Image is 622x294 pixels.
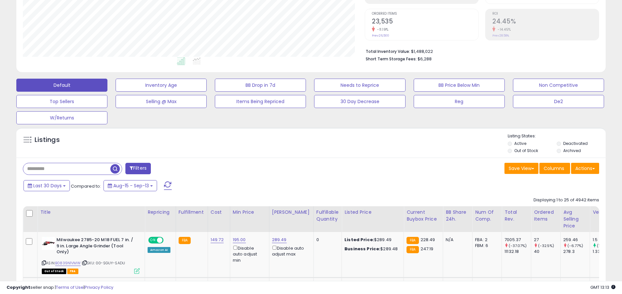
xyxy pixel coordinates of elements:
small: (12.78%) [597,243,612,248]
div: 1.33 [593,249,619,255]
button: Default [16,79,107,92]
div: FBM: 6 [475,243,497,249]
button: BB Price Below Min [414,79,505,92]
div: N/A [446,237,467,243]
div: Avg Selling Price [563,209,587,229]
button: Top Sellers [16,95,107,108]
div: 7005.37 [504,237,531,243]
div: Disable auto adjust max [272,244,309,257]
small: Prev: 28.58% [492,34,509,38]
span: ROI [492,12,599,16]
button: Items Being Repriced [215,95,306,108]
b: Milwaukee 2785-20 M18 FUEL 7 in. / 9 in. Large Angle Grinder (Tool Only) [56,237,136,257]
div: Num of Comp. [475,209,499,223]
div: Fulfillment [179,209,205,216]
div: 1.5 [593,237,619,243]
label: Deactivated [563,141,588,146]
b: Business Price: [344,246,380,252]
div: 278.3 [563,249,590,255]
h2: 23,535 [372,18,478,26]
label: Active [514,141,526,146]
small: FBA [407,246,419,253]
h5: Listings [35,135,60,145]
label: Archived [563,148,581,153]
span: $6,288 [418,56,432,62]
button: Columns [539,163,570,174]
button: Actions [571,163,599,174]
a: B0839N1VMW [55,260,81,266]
span: All listings that are currently out of stock and unavailable for purchase on Amazon [42,269,66,274]
span: Ordered Items [372,12,478,16]
span: 2025-10-14 13:13 GMT [590,284,615,290]
button: Non Competitive [513,79,604,92]
p: Listing States: [508,133,606,139]
small: -11.19% [375,27,389,32]
a: 289.49 [272,237,287,243]
small: (-32.5%) [538,243,554,248]
div: Listed Price [344,209,401,216]
span: FBA [67,269,78,274]
button: Reg [414,95,505,108]
div: seller snap | | [7,285,113,291]
button: Inventory Age [116,79,207,92]
div: Total Rev. [504,209,528,223]
div: Min Price [233,209,266,216]
h2: 24.45% [492,18,599,26]
button: 30 Day Decrease [314,95,405,108]
div: Velocity [593,209,616,216]
button: Needs to Reprice [314,79,405,92]
button: Selling @ Max [116,95,207,108]
div: Disable auto adjust min [233,244,264,263]
b: Short Term Storage Fees: [366,56,417,62]
li: $1,488,022 [366,47,594,55]
small: Prev: 26,500 [372,34,389,38]
div: 40 [534,249,560,255]
button: Filters [125,163,151,174]
b: Listed Price: [344,237,374,243]
small: -14.45% [495,27,511,32]
div: $289.48 [344,246,399,252]
b: Total Inventory Value: [366,49,410,54]
div: BB Share 24h. [446,209,470,223]
div: FBA: 2 [475,237,497,243]
button: Save View [504,163,538,174]
button: De2 [513,95,604,108]
small: FBA [407,237,419,244]
div: Ordered Items [534,209,558,223]
a: 195.00 [233,237,246,243]
div: Title [40,209,142,216]
strong: Copyright [7,284,30,290]
div: Displaying 1 to 25 of 4942 items [534,197,599,203]
a: 149.72 [211,237,224,243]
a: Terms of Use [56,284,84,290]
div: $289.49 [344,237,399,243]
div: Repricing [148,209,173,216]
span: 228.49 [421,237,435,243]
div: Cost [211,209,227,216]
div: ASIN: [42,237,140,273]
span: Aug-15 - Sep-13 [113,182,149,189]
button: Last 30 Days [24,180,70,191]
div: 11132.18 [504,249,531,255]
div: [PERSON_NAME] [272,209,311,216]
span: Compared to: [71,183,101,189]
button: W/Returns [16,111,107,124]
div: 259.46 [563,237,590,243]
div: 0 [316,237,337,243]
label: Out of Stock [514,148,538,153]
button: BB Drop in 7d [215,79,306,92]
span: OFF [163,238,173,243]
div: Current Buybox Price [407,209,440,223]
span: Last 30 Days [33,182,62,189]
div: 27 [534,237,560,243]
small: FBA [179,237,191,244]
span: 247.19 [421,246,434,252]
button: Aug-15 - Sep-13 [104,180,157,191]
img: 31V7je14OmL._SL40_.jpg [42,237,55,250]
div: Fulfillable Quantity [316,209,339,223]
small: (-37.07%) [509,243,527,248]
a: Privacy Policy [85,284,113,290]
small: (-6.77%) [567,243,583,248]
span: | SKU: 00-SGUY-SADU [82,260,125,266]
span: ON [149,238,157,243]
